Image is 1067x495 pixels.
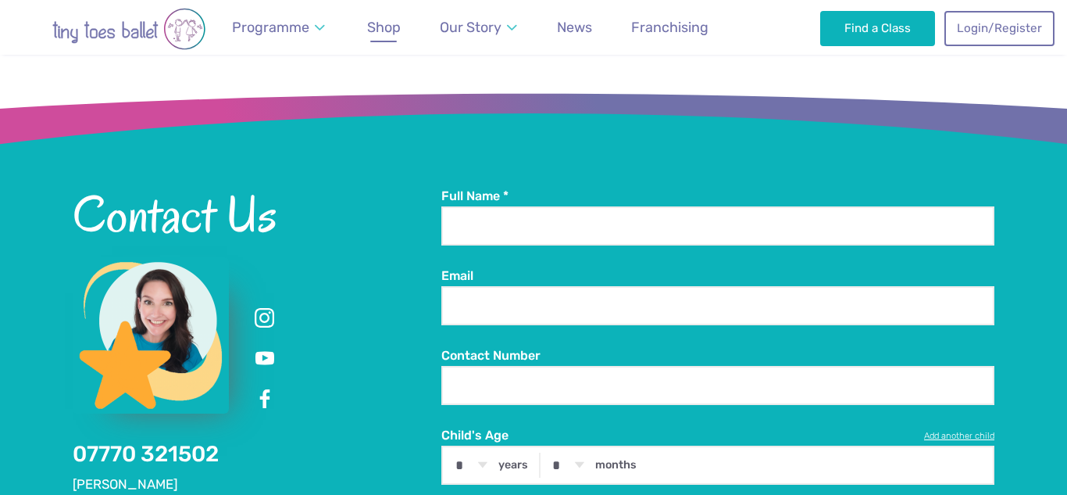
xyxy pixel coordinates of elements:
label: years [498,458,528,472]
h2: Contact Us [73,188,441,241]
a: Find a Class [820,11,935,45]
a: Facebook [251,386,279,414]
label: Child's Age [441,427,994,444]
a: Youtube [251,345,279,373]
span: Franchising [631,19,708,35]
label: months [595,458,637,472]
label: Email [441,267,994,285]
img: tiny toes ballet [20,8,238,50]
a: Our Story [433,10,525,45]
a: Franchising [624,10,715,45]
span: News [557,19,592,35]
a: Instagram [251,304,279,332]
a: Login/Register [944,11,1054,45]
span: Programme [232,19,309,35]
a: Add another child [924,430,994,443]
a: Shop [360,10,408,45]
a: 07770 321502 [73,441,219,467]
a: Programme [225,10,333,45]
label: Contact Number [441,347,994,364]
span: Our Story [440,19,501,35]
span: Shop [367,19,401,35]
a: News [550,10,599,45]
label: Full Name * [441,188,994,205]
